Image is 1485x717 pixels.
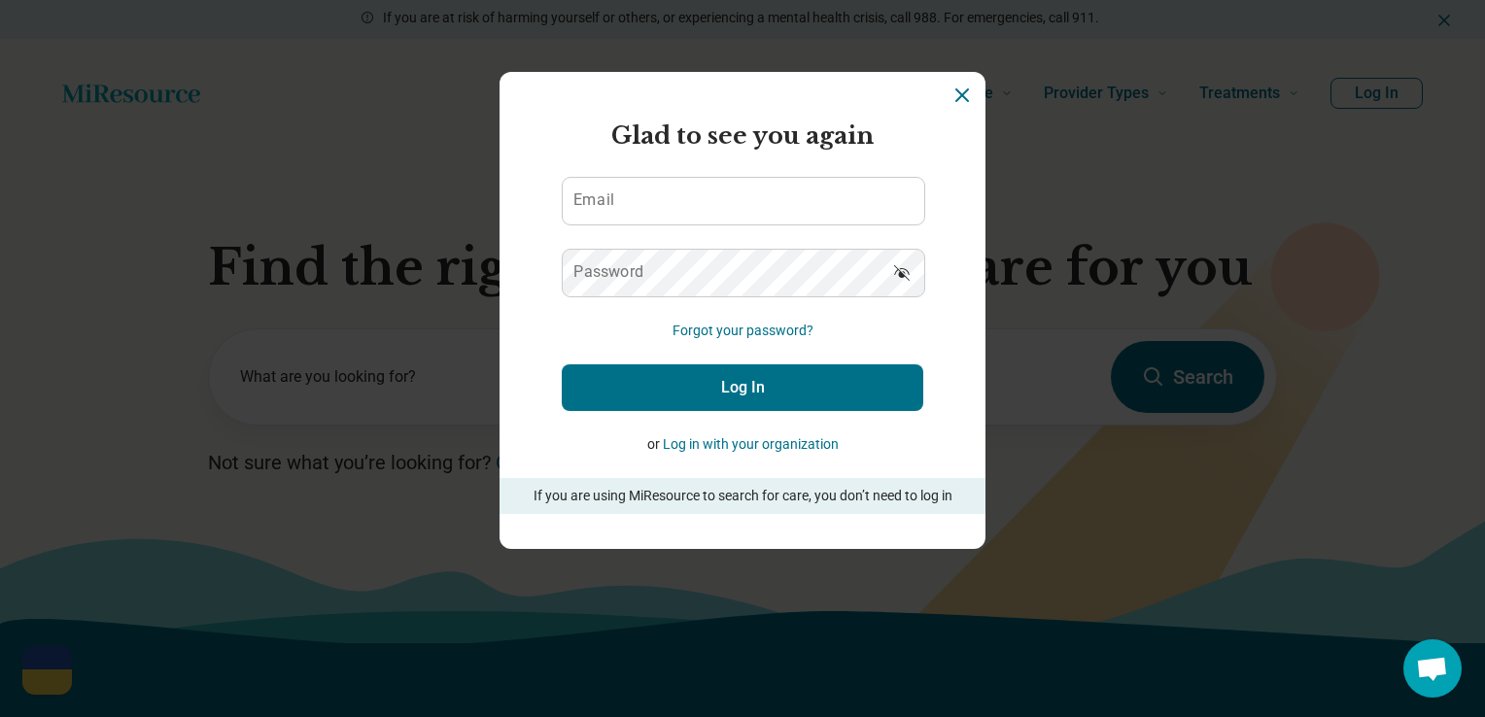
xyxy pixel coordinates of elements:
[500,72,985,549] section: Login Dialog
[573,192,614,208] label: Email
[950,84,974,107] button: Dismiss
[881,249,923,295] button: Show password
[527,486,958,506] p: If you are using MiResource to search for care, you don’t need to log in
[663,434,839,455] button: Log in with your organization
[673,321,813,341] button: Forgot your password?
[562,434,923,455] p: or
[562,119,923,154] h2: Glad to see you again
[573,264,643,280] label: Password
[562,364,923,411] button: Log In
